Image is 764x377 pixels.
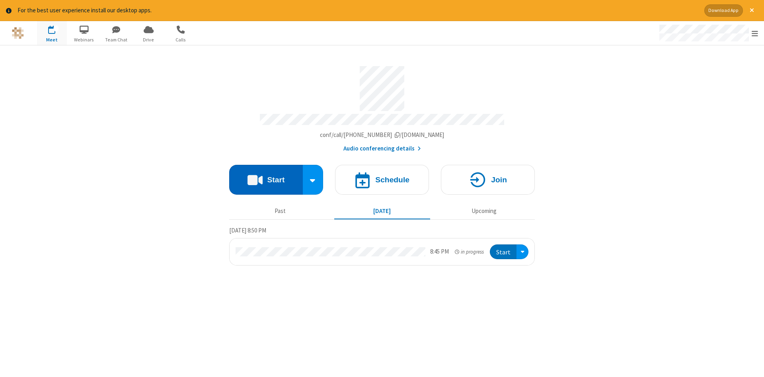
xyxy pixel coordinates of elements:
[12,27,24,39] img: QA Selenium DO NOT DELETE OR CHANGE
[652,21,764,45] div: Open menu
[375,176,409,184] h4: Schedule
[134,36,164,43] span: Drive
[18,6,698,15] div: For the best user experience install our desktop apps.
[229,226,535,266] section: Today's Meetings
[37,36,67,43] span: Meet
[69,36,99,43] span: Webinars
[455,248,484,256] em: in progress
[335,165,429,195] button: Schedule
[232,204,328,219] button: Past
[430,247,449,256] div: 8:45 PM
[3,21,33,45] button: Logo
[320,131,444,139] span: Copy my meeting room link
[166,36,196,43] span: Calls
[320,131,444,140] button: Copy my meeting room linkCopy my meeting room link
[303,165,324,195] div: Start conference options
[704,4,743,17] button: Download App
[54,25,59,31] div: 1
[491,176,507,184] h4: Join
[101,36,131,43] span: Team Chat
[334,204,430,219] button: [DATE]
[436,204,532,219] button: Upcoming
[229,227,266,234] span: [DATE] 8:50 PM
[267,176,285,184] h4: Start
[441,165,535,195] button: Join
[516,244,528,259] div: Open menu
[229,60,535,153] section: Account details
[490,244,516,259] button: Start
[343,144,421,153] button: Audio conferencing details
[229,165,303,195] button: Start
[746,4,758,17] button: Close alert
